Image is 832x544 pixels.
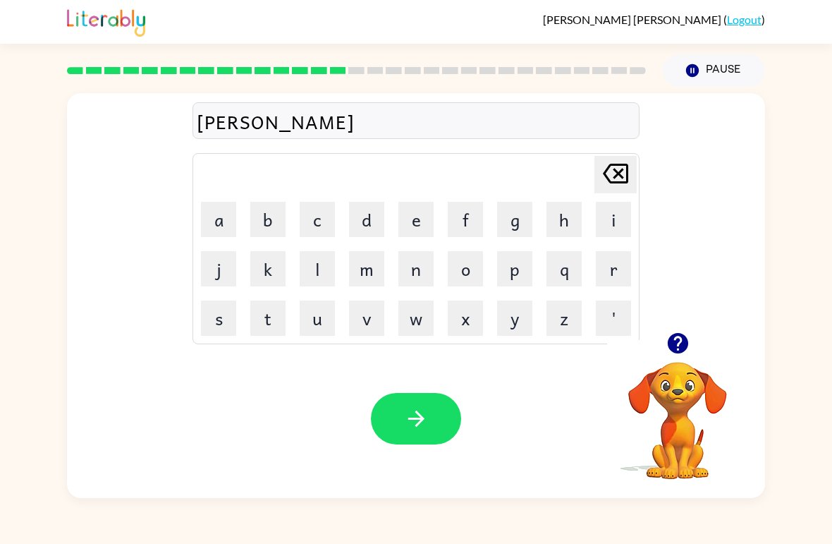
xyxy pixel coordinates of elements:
[448,301,483,336] button: x
[546,301,582,336] button: z
[596,202,631,237] button: i
[349,251,384,286] button: m
[448,251,483,286] button: o
[201,301,236,336] button: s
[250,202,286,237] button: b
[250,301,286,336] button: t
[596,251,631,286] button: r
[201,202,236,237] button: a
[300,301,335,336] button: u
[250,251,286,286] button: k
[448,202,483,237] button: f
[727,13,761,26] a: Logout
[398,202,434,237] button: e
[197,107,635,136] div: [PERSON_NAME]
[398,301,434,336] button: w
[543,13,765,26] div: ( )
[663,54,765,87] button: Pause
[349,301,384,336] button: v
[398,251,434,286] button: n
[543,13,723,26] span: [PERSON_NAME] [PERSON_NAME]
[546,251,582,286] button: q
[497,202,532,237] button: g
[300,251,335,286] button: l
[349,202,384,237] button: d
[546,202,582,237] button: h
[596,301,631,336] button: '
[497,301,532,336] button: y
[497,251,532,286] button: p
[67,6,145,37] img: Literably
[201,251,236,286] button: j
[607,340,748,481] video: Your browser must support playing .mp4 files to use Literably. Please try using another browser.
[300,202,335,237] button: c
